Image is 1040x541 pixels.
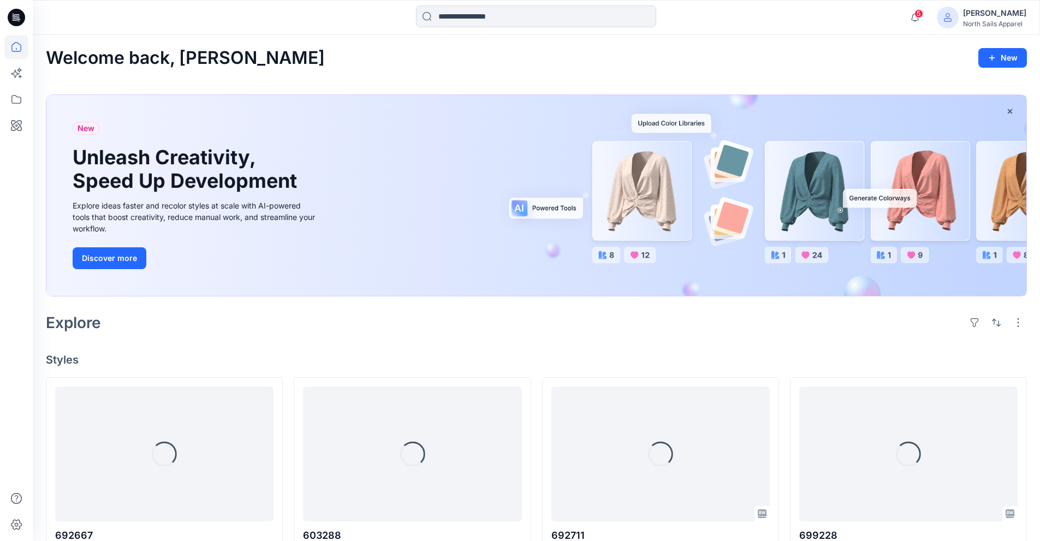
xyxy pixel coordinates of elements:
[73,200,318,234] div: Explore ideas faster and recolor styles at scale with AI-powered tools that boost creativity, red...
[963,20,1026,28] div: North Sails Apparel
[46,314,101,331] h2: Explore
[73,247,318,269] a: Discover more
[978,48,1027,68] button: New
[46,353,1027,366] h4: Styles
[73,247,146,269] button: Discover more
[46,48,325,68] h2: Welcome back, [PERSON_NAME]
[78,122,94,135] span: New
[914,9,923,18] span: 5
[963,7,1026,20] div: [PERSON_NAME]
[943,13,952,22] svg: avatar
[73,146,302,193] h1: Unleash Creativity, Speed Up Development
